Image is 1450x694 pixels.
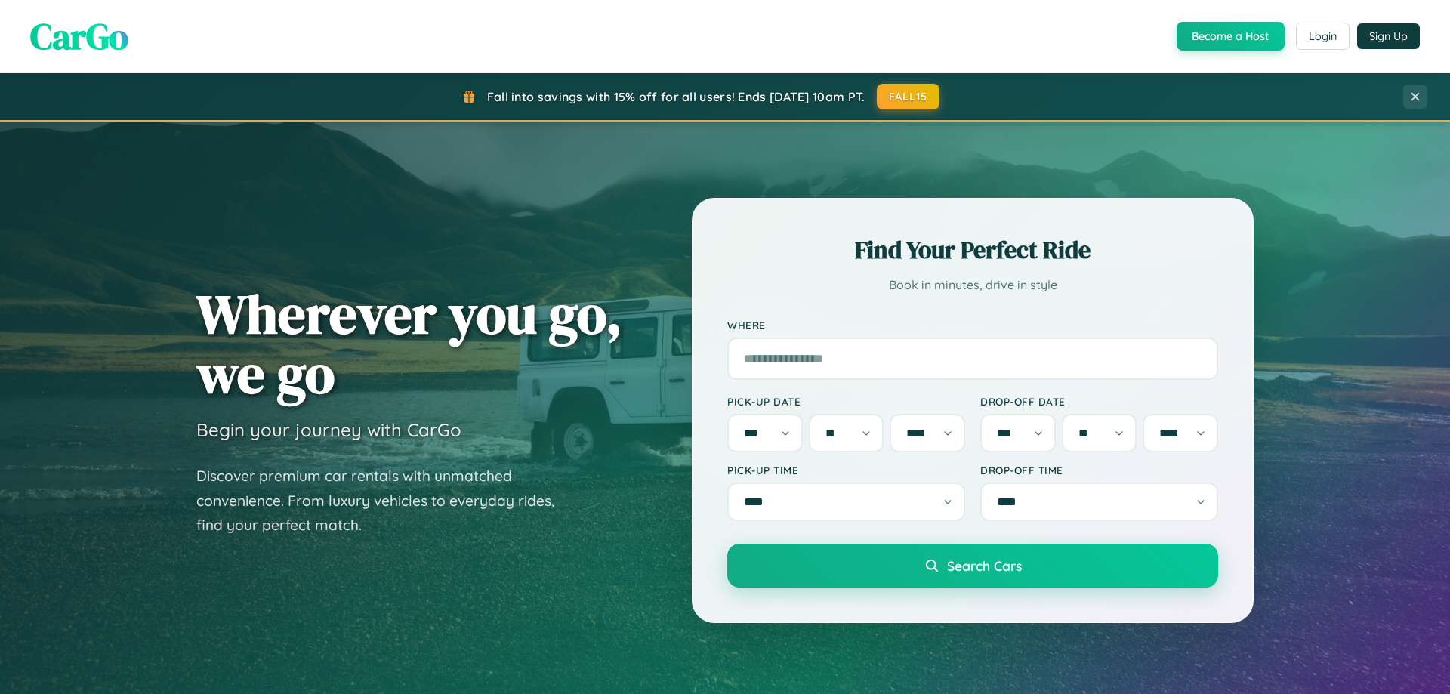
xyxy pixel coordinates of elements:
button: FALL15 [877,84,940,109]
p: Discover premium car rentals with unmatched convenience. From luxury vehicles to everyday rides, ... [196,464,574,538]
label: Drop-off Time [980,464,1218,477]
span: Fall into savings with 15% off for all users! Ends [DATE] 10am PT. [487,89,865,104]
button: Login [1296,23,1350,50]
label: Pick-up Date [727,395,965,408]
h1: Wherever you go, we go [196,284,622,403]
label: Drop-off Date [980,395,1218,408]
button: Search Cars [727,544,1218,588]
p: Book in minutes, drive in style [727,274,1218,296]
label: Where [727,319,1218,332]
button: Sign Up [1357,23,1420,49]
h3: Begin your journey with CarGo [196,418,461,441]
span: Search Cars [947,557,1022,574]
h2: Find Your Perfect Ride [727,233,1218,267]
label: Pick-up Time [727,464,965,477]
button: Become a Host [1177,22,1285,51]
span: CarGo [30,11,128,61]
